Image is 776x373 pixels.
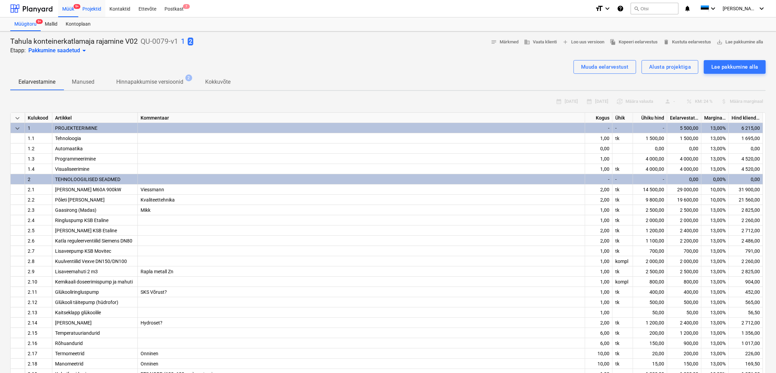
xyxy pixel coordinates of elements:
span: add [562,39,568,45]
div: 2.14 [25,318,52,328]
div: 4 000,00 [633,164,667,174]
div: 2.3 [25,205,52,215]
div: 2,00 [585,236,613,246]
div: kompl [613,256,633,266]
div: 13,00% [701,154,729,164]
div: 2 000,00 [633,256,667,266]
a: Kontoplaan [62,17,95,31]
div: - [633,174,667,184]
div: tk [613,195,633,205]
span: Ahenda kõik kategooriad [13,114,22,122]
span: Märkmed [491,38,518,46]
div: 13,00% [701,307,729,318]
div: 19 600,00 [667,195,701,205]
div: 13,00% [701,256,729,266]
div: 1,00 [585,277,613,287]
div: tk [613,246,633,256]
span: [PERSON_NAME][GEOGRAPHIC_DATA] [723,6,757,11]
div: 13,00% [701,225,729,236]
div: 1,00 [585,297,613,307]
span: SKS Võrust? [141,289,167,295]
div: 2.11 [25,287,52,297]
i: keyboard_arrow_down [603,4,611,13]
span: Visualiseerimine [55,166,89,172]
div: 2.13 [25,307,52,318]
div: 1 200,00 [633,225,667,236]
span: business [524,39,530,45]
div: 13,00% [701,143,729,154]
p: 1 [181,37,185,46]
div: 2 200,00 [667,236,701,246]
div: 500,00 [633,297,667,307]
div: 565,00 [729,297,763,307]
div: 2 500,00 [667,205,701,215]
span: Programmeerimine [55,156,96,162]
i: notifications [684,4,691,13]
span: delete [663,39,669,45]
div: 20,00 [633,348,667,359]
button: Lae pakkumine alla [714,37,766,47]
div: 2,00 [585,225,613,236]
div: 4 000,00 [633,154,667,164]
span: Termomeetrid [55,351,84,356]
div: 6,00 [585,328,613,338]
div: Lae pakkumine alla [711,63,758,71]
p: Kokkuvõte [205,78,231,86]
div: 1,00 [585,246,613,256]
div: 4 000,00 [667,154,701,164]
div: 1.3 [25,154,52,164]
div: 2 000,00 [667,256,701,266]
div: 6 215,00 [729,123,763,133]
button: Muuda eelarvestust [574,60,636,74]
div: 13,00% [701,359,729,369]
div: 150,00 [633,338,667,348]
div: 1,00 [585,133,613,143]
div: Kogus [585,113,613,123]
span: Temperatuuriandurid [55,330,100,336]
div: Marginaal, % [701,113,729,123]
div: 13,00% [701,277,729,287]
div: 150,00 [667,359,701,369]
span: 9+ [36,19,43,24]
button: Alusta projektiga [642,60,698,74]
a: Mallid [41,17,62,31]
i: keyboard_arrow_down [758,4,766,13]
div: tk [613,236,633,246]
div: 2.1 [25,184,52,195]
span: Ringluspump KSB Etaline [55,218,108,223]
div: 226,00 [729,348,763,359]
div: Alusta projektiga [649,63,691,71]
button: 2 [188,37,193,46]
span: 2 [185,74,192,81]
div: 400,00 [667,287,701,297]
div: 0,00 [667,143,701,154]
span: Lisaveemahuti 2 m3 [55,269,98,274]
span: Tehnoloogia [55,136,81,141]
div: 2 500,00 [633,266,667,277]
div: 169,50 [729,359,763,369]
div: - [585,174,613,184]
span: Onninen [141,351,158,356]
div: Ühiku hind [633,113,667,123]
div: 800,00 [633,277,667,287]
div: 2.5 [25,225,52,236]
div: 21 560,00 [729,195,763,205]
div: 2 486,00 [729,236,763,246]
div: 1,00 [585,164,613,174]
div: 1 500,00 [667,133,701,143]
div: 0,00 [667,174,701,184]
div: 2,00 [585,184,613,195]
div: tk [613,133,633,143]
div: 1 200,00 [633,318,667,328]
span: Kopeeri eelarvestus [610,38,658,46]
div: 5 500,00 [667,123,701,133]
div: 4 520,00 [729,154,763,164]
div: tk [613,184,633,195]
div: tk [613,328,633,338]
div: tk [613,318,633,328]
span: save_alt [716,39,723,45]
i: Abikeskus [617,4,624,13]
span: Kuulventiilid Vexve DN150/DN100 [55,259,127,264]
div: tk [613,225,633,236]
div: 1,00 [585,154,613,164]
